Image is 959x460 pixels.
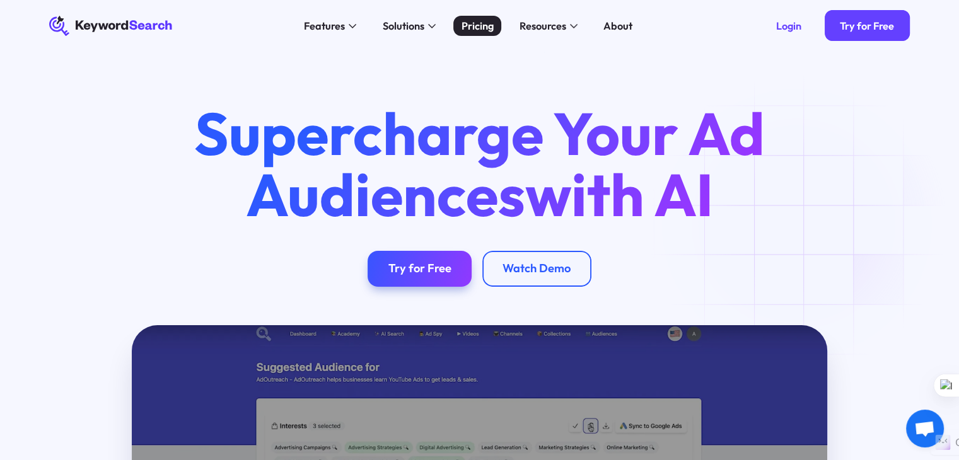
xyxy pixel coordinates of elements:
div: Open chat [906,410,944,447]
h1: Supercharge Your Ad Audiences [170,103,788,225]
div: Solutions [382,18,424,34]
div: Features [304,18,345,34]
div: Pricing [462,18,494,34]
a: About [595,16,640,37]
a: Pricing [453,16,501,37]
a: Try for Free [825,10,910,41]
div: Resources [519,18,566,34]
a: Try for Free [368,251,472,287]
div: Try for Free [840,20,894,32]
span: with AI [525,157,714,231]
div: Try for Free [388,262,451,276]
div: Watch Demo [503,262,571,276]
div: Login [776,20,801,32]
a: Login [760,10,817,41]
div: About [603,18,632,34]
